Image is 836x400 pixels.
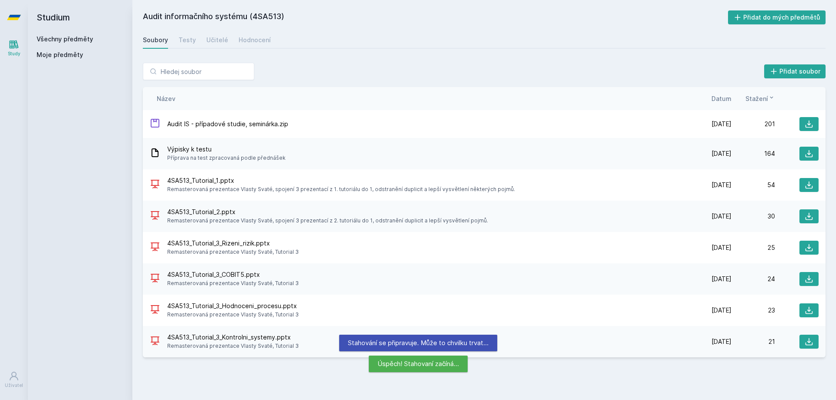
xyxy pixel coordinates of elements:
span: Audit IS - případové studie, seminárka.zip [167,120,288,128]
span: Moje předměty [37,50,83,59]
div: PPTX [150,210,160,223]
button: Přidat soubor [764,64,826,78]
span: Remasterovaná prezentace Vlasty Svaté, Tutorial 3 [167,310,299,319]
span: 4SA513_Tutorial_3_COBIT5.pptx [167,270,299,279]
div: 25 [731,243,775,252]
span: Remasterovaná prezentace Vlasty Svaté, Tutorial 3 [167,248,299,256]
div: 164 [731,149,775,158]
span: Stažení [745,94,768,103]
div: Testy [179,36,196,44]
a: Všechny předměty [37,35,93,43]
span: Příprava na test zpracovaná podle přednášek [167,154,286,162]
div: PPTX [150,304,160,317]
span: Remasterovaná prezentace Vlasty Svaté, spojení 3 prezentací z 1. tutoriálu do 1, odstranění dupli... [167,185,515,194]
div: 30 [731,212,775,221]
span: Výpisky k testu [167,145,286,154]
a: Testy [179,31,196,49]
div: PPTX [150,336,160,348]
span: 4SA513_Tutorial_3_Rizeni_rizik.pptx [167,239,299,248]
span: [DATE] [711,181,731,189]
div: 23 [731,306,775,315]
span: [DATE] [711,212,731,221]
div: ZIP [150,118,160,131]
div: Soubory [143,36,168,44]
span: [DATE] [711,275,731,283]
span: Remasterovaná prezentace Vlasty Svaté, Tutorial 3 [167,279,299,288]
a: Soubory [143,31,168,49]
span: 4SA513_Tutorial_3_Hodnoceni_procesu.pptx [167,302,299,310]
a: Uživatel [2,366,26,393]
div: Úspěch! Stahovaní začíná… [369,356,468,372]
button: Datum [711,94,731,103]
div: 201 [731,120,775,128]
span: Remasterovaná prezentace Vlasty Svaté, spojení 3 prezentací z 2. tutoriálu do 1, odstranění dupli... [167,216,488,225]
div: Učitelé [206,36,228,44]
button: Název [157,94,175,103]
div: Stahování se připravuje. Může to chvilku trvat… [339,335,497,351]
div: 54 [731,181,775,189]
span: [DATE] [711,120,731,128]
span: [DATE] [711,243,731,252]
a: Učitelé [206,31,228,49]
span: [DATE] [711,337,731,346]
div: 24 [731,275,775,283]
a: Study [2,35,26,61]
span: 4SA513_Tutorial_1.pptx [167,176,515,185]
div: Uživatel [5,382,23,389]
div: 21 [731,337,775,346]
h2: Audit informačního systému (4SA513) [143,10,728,24]
div: Hodnocení [239,36,271,44]
div: PPTX [150,273,160,286]
input: Hledej soubor [143,63,254,80]
button: Stažení [745,94,775,103]
a: Hodnocení [239,31,271,49]
span: 4SA513_Tutorial_2.pptx [167,208,488,216]
span: 4SA513_Tutorial_3_Kontrolni_systemy.pptx [167,333,299,342]
div: PPTX [150,242,160,254]
div: Study [8,50,20,57]
span: [DATE] [711,306,731,315]
div: PPTX [150,179,160,192]
span: [DATE] [711,149,731,158]
button: Přidat do mých předmětů [728,10,826,24]
span: Remasterovaná prezentace Vlasty Svaté, Tutorial 3 [167,342,299,350]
